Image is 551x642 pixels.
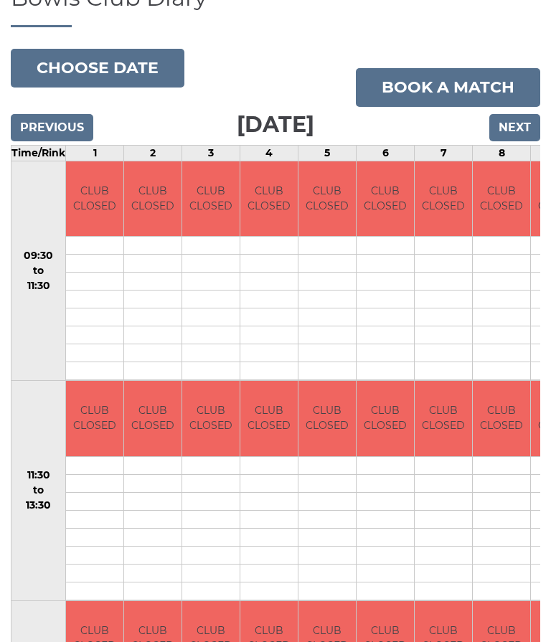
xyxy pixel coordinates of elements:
[66,145,124,161] td: 1
[240,381,298,456] td: CLUB CLOSED
[357,161,414,237] td: CLUB CLOSED
[11,114,93,141] input: Previous
[11,49,184,88] button: Choose date
[415,145,473,161] td: 7
[473,161,530,237] td: CLUB CLOSED
[473,381,530,456] td: CLUB CLOSED
[357,145,415,161] td: 6
[66,381,123,456] td: CLUB CLOSED
[298,161,356,237] td: CLUB CLOSED
[240,161,298,237] td: CLUB CLOSED
[415,381,472,456] td: CLUB CLOSED
[473,145,531,161] td: 8
[489,114,540,141] input: Next
[11,381,66,601] td: 11:30 to 13:30
[240,145,298,161] td: 4
[182,381,240,456] td: CLUB CLOSED
[182,145,240,161] td: 3
[357,381,414,456] td: CLUB CLOSED
[66,161,123,237] td: CLUB CLOSED
[124,145,182,161] td: 2
[298,145,357,161] td: 5
[11,161,66,381] td: 09:30 to 11:30
[11,145,66,161] td: Time/Rink
[356,68,540,107] a: Book a match
[182,161,240,237] td: CLUB CLOSED
[415,161,472,237] td: CLUB CLOSED
[124,161,182,237] td: CLUB CLOSED
[298,381,356,456] td: CLUB CLOSED
[124,381,182,456] td: CLUB CLOSED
